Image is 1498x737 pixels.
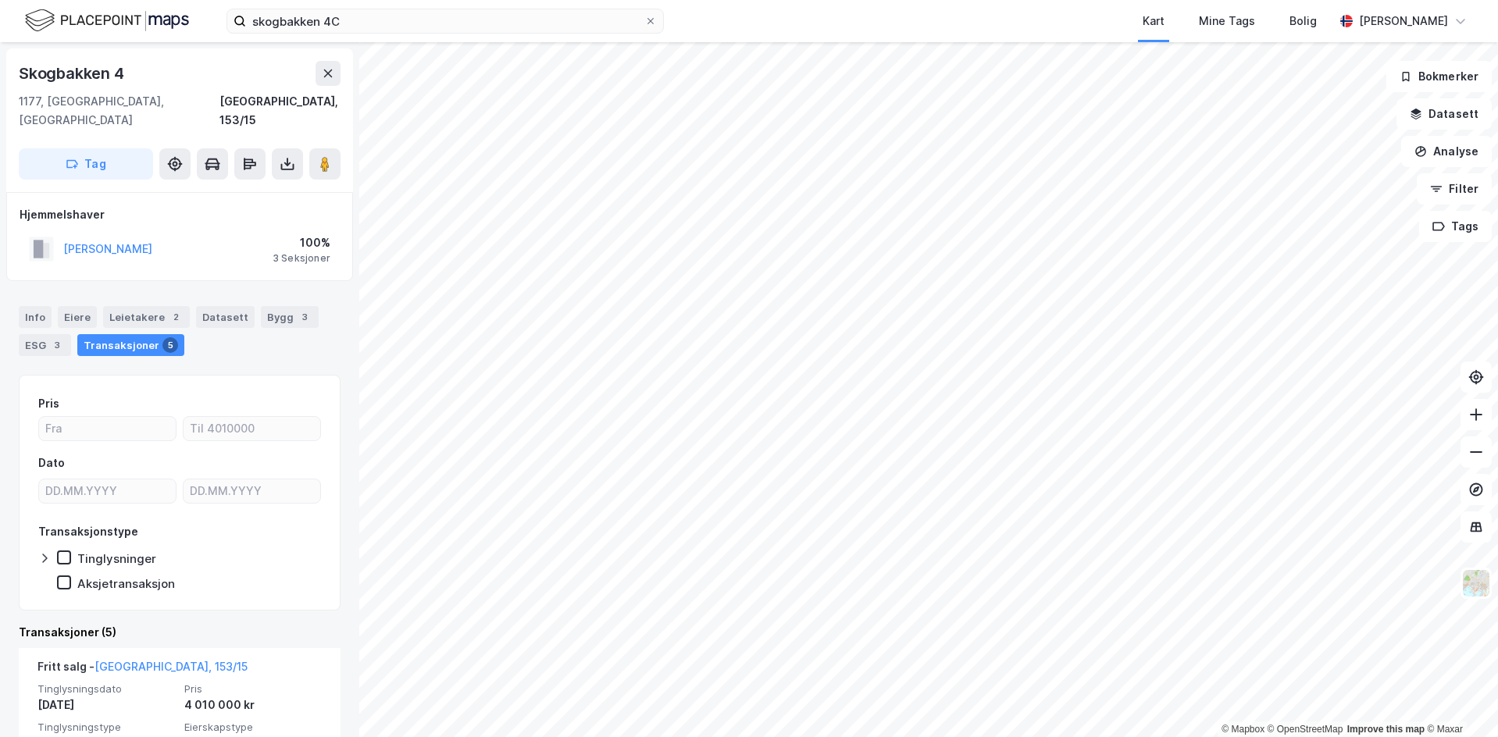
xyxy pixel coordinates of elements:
a: Mapbox [1222,724,1264,735]
div: 5 [162,337,178,353]
div: Datasett [196,306,255,328]
button: Analyse [1401,136,1492,167]
input: Søk på adresse, matrikkel, gårdeiere, leietakere eller personer [246,9,644,33]
div: ESG [19,334,71,356]
button: Datasett [1396,98,1492,130]
span: Tinglysningsdato [37,682,175,696]
span: Pris [184,682,322,696]
a: [GEOGRAPHIC_DATA], 153/15 [95,660,248,673]
button: Tag [19,148,153,180]
div: Pris [38,394,59,413]
div: 2 [168,309,184,325]
div: Transaksjoner (5) [19,623,341,642]
div: Bolig [1289,12,1317,30]
div: Dato [38,454,65,472]
img: Z [1461,568,1491,598]
span: Tinglysningstype [37,721,175,734]
button: Tags [1419,211,1492,242]
input: Fra [39,417,176,440]
div: 100% [273,233,330,252]
a: Improve this map [1347,724,1425,735]
a: OpenStreetMap [1268,724,1343,735]
div: Kart [1143,12,1165,30]
button: Bokmerker [1386,61,1492,92]
span: Eierskapstype [184,721,322,734]
div: 3 Seksjoner [273,252,330,265]
div: Leietakere [103,306,190,328]
button: Filter [1417,173,1492,205]
div: Bygg [261,306,319,328]
img: logo.f888ab2527a4732fd821a326f86c7f29.svg [25,7,189,34]
iframe: Chat Widget [1420,662,1498,737]
div: Aksjetransaksjon [77,576,175,591]
div: Tinglysninger [77,551,156,566]
div: 1177, [GEOGRAPHIC_DATA], [GEOGRAPHIC_DATA] [19,92,219,130]
div: [DATE] [37,696,175,714]
div: 4 010 000 kr [184,696,322,714]
div: Fritt salg - [37,657,248,682]
div: Transaksjoner [77,334,184,356]
div: Transaksjonstype [38,522,138,541]
div: 3 [297,309,312,325]
input: DD.MM.YYYY [39,479,176,503]
div: 3 [49,337,65,353]
div: Mine Tags [1199,12,1255,30]
div: Info [19,306,52,328]
input: Til 4010000 [184,417,320,440]
div: Hjemmelshaver [20,205,340,224]
div: Eiere [58,306,97,328]
div: [GEOGRAPHIC_DATA], 153/15 [219,92,341,130]
div: Skogbakken 4 [19,61,127,86]
div: [PERSON_NAME] [1359,12,1448,30]
input: DD.MM.YYYY [184,479,320,503]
